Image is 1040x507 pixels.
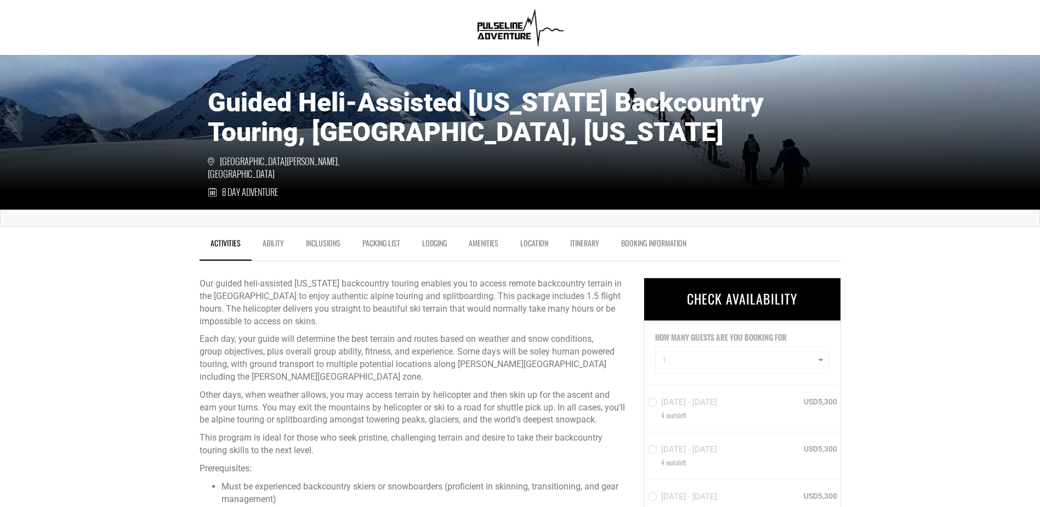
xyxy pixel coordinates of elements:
a: Inclusions [295,232,351,260]
a: Itinerary [559,232,610,260]
a: Activities [200,232,252,261]
p: Other days, when weather allows, you may access terrain by helicopter and then skin up for the as... [200,389,627,427]
span: 8 Day Adventure [222,186,278,199]
a: Lodging [411,232,458,260]
a: BOOKING INFORMATION [610,232,697,260]
h1: Guided Heli-Assisted [US_STATE] Backcountry Touring, [GEOGRAPHIC_DATA], [US_STATE] [208,88,833,147]
a: Amenities [458,232,509,260]
p: Our guided heli-assisted [US_STATE] backcountry touring enables you to access remote backcountry ... [200,278,627,328]
span: [GEOGRAPHIC_DATA][PERSON_NAME], [GEOGRAPHIC_DATA] [208,155,364,181]
p: Each day, your guide will determine the best terrain and routes based on weather and snow conditi... [200,333,627,383]
span: CHECK AVAILABILITY [687,289,798,308]
a: Packing List [351,232,411,260]
p: This program is ideal for those who seek pristine, challenging terrain and desire to take their b... [200,432,627,457]
a: Ability [252,232,295,260]
li: Must be experienced backcountry skiers or snowboarders (proficient in skinning, transitioning, an... [221,481,627,506]
a: Location [509,232,559,260]
img: 1638909355.png [473,5,567,49]
p: Prerequisites: [200,463,627,475]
